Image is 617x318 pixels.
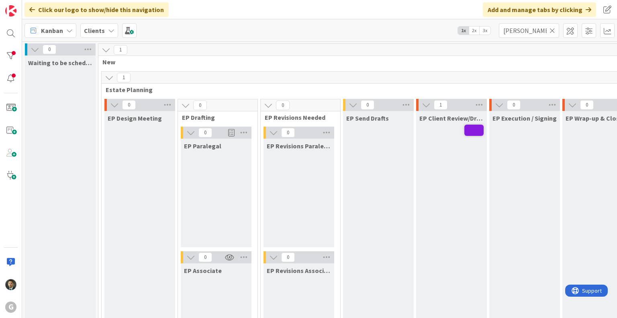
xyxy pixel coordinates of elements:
span: 1 [117,73,131,82]
span: 0 [580,100,594,110]
div: Add and manage tabs by clicking [483,2,596,17]
span: 0 [193,101,207,110]
span: 0 [281,128,295,137]
span: EP Design Meeting [108,114,162,122]
span: EP Paralegal [184,142,221,150]
span: 1 [114,45,127,55]
b: Clients [84,27,105,35]
span: 0 [507,100,521,110]
span: 0 [361,100,374,110]
span: 1x [458,27,469,35]
span: EP Execution / Signing [492,114,557,122]
span: 2x [469,27,480,35]
span: EP Revisions Paralegal [267,142,331,150]
span: 1 [434,100,447,110]
img: CG [5,279,16,290]
span: 0 [276,101,290,110]
span: EP Revisions Associate [267,267,331,275]
span: EP Drafting [182,113,247,121]
span: 3x [480,27,490,35]
img: Visit kanbanzone.com [5,5,16,16]
span: EP Revisions Needed [265,113,330,121]
span: 0 [43,45,56,54]
span: Kanban [41,26,63,35]
div: Click our logo to show/hide this navigation [25,2,169,17]
span: Waiting to be scheduled [28,59,92,67]
span: Support [17,1,37,11]
span: 0 [281,252,295,262]
span: EP Client Review/Draft Review Meeting [419,114,484,122]
span: 0 [122,100,136,110]
span: 0 [198,128,212,137]
span: 0 [198,252,212,262]
input: Quick Filter... [499,23,559,38]
span: EP Associate [184,267,222,275]
span: EP Send Drafts [346,114,389,122]
div: G [5,302,16,313]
